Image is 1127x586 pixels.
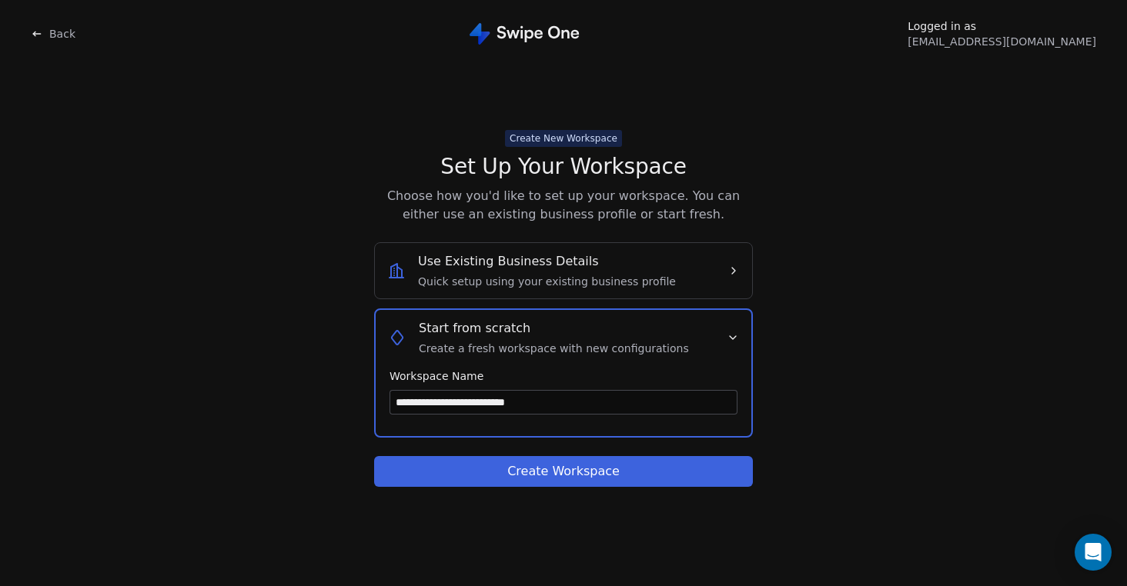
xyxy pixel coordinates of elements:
div: Start from scratchCreate a fresh workspace with new configurations [388,356,739,427]
span: [EMAIL_ADDRESS][DOMAIN_NAME] [908,34,1096,49]
span: Use Existing Business Details [418,252,599,271]
span: Start from scratch [419,319,530,338]
button: Start from scratchCreate a fresh workspace with new configurations [388,319,739,356]
span: Logged in as [908,18,1096,34]
span: Back [49,26,75,42]
button: Use Existing Business DetailsQuick setup using your existing business profile [387,252,740,289]
div: Open Intercom Messenger [1075,534,1112,571]
div: Create New Workspace [510,132,617,145]
span: Quick setup using your existing business profile [418,274,676,289]
span: Workspace Name [390,368,737,384]
span: Set Up Your Workspace [440,153,686,181]
button: Create Workspace [374,456,753,487]
span: Choose how you'd like to set up your workspace. You can either use an existing business profile o... [374,187,753,224]
span: Create a fresh workspace with new configurations [419,341,689,356]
